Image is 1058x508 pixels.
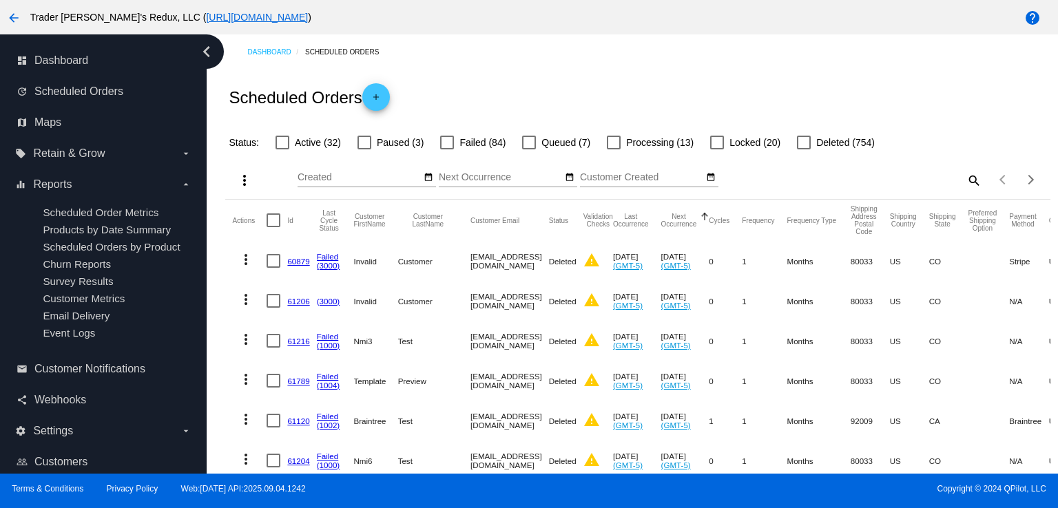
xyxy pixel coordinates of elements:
[929,401,968,441] mat-cell: CA
[549,337,577,346] span: Deleted
[398,241,470,281] mat-cell: Customer
[1009,241,1048,281] mat-cell: Stripe
[583,372,600,388] mat-icon: warning
[238,251,254,268] mat-icon: more_vert
[17,451,191,473] a: people_outline Customers
[17,55,28,66] i: dashboard
[990,166,1017,193] button: Previous page
[661,341,691,350] a: (GMT-5)
[238,451,254,467] mat-icon: more_vert
[851,321,890,361] mat-cell: 80033
[661,213,697,228] button: Change sorting for NextOccurrenceUtc
[43,293,125,304] a: Customer Metrics
[354,241,398,281] mat-cell: Invalid
[229,137,259,148] span: Status:
[470,241,549,281] mat-cell: [EMAIL_ADDRESS][DOMAIN_NAME]
[12,484,83,494] a: Terms & Conditions
[470,281,549,321] mat-cell: [EMAIL_ADDRESS][DOMAIN_NAME]
[459,134,506,151] span: Failed (84)
[317,372,339,381] a: Failed
[180,425,191,436] i: arrow_drop_down
[33,178,72,191] span: Reports
[238,331,254,348] mat-icon: more_vert
[1009,321,1048,361] mat-cell: N/A
[661,301,691,310] a: (GMT-5)
[580,172,704,183] input: Customer Created
[709,216,729,224] button: Change sorting for Cycles
[30,12,311,23] span: Trader [PERSON_NAME]'s Redux, LLC ( )
[34,363,145,375] span: Customer Notifications
[206,12,308,23] a: [URL][DOMAIN_NAME]
[613,381,643,390] a: (GMT-5)
[583,252,600,268] mat-icon: warning
[613,361,661,401] mat-cell: [DATE]
[317,452,339,461] a: Failed
[398,321,470,361] mat-cell: Test
[661,421,691,430] a: (GMT-5)
[470,441,549,480] mat-cell: [EMAIL_ADDRESS][DOMAIN_NAME]
[890,281,929,321] mat-cell: US
[317,209,342,232] button: Change sorting for LastProcessingCycleId
[43,327,95,339] a: Event Logs
[851,361,890,401] mat-cell: 80033
[317,461,340,469] a: (1000)
[851,205,878,235] button: Change sorting for ShippingPostcode
[816,134,875,151] span: Deleted (754)
[549,416,577,425] span: Deleted
[709,361,742,401] mat-cell: 0
[43,258,111,270] span: Churn Reports
[583,292,600,308] mat-icon: warning
[354,321,398,361] mat-cell: Nmi3
[742,216,774,224] button: Change sorting for Frequency
[742,321,787,361] mat-cell: 1
[34,85,123,98] span: Scheduled Orders
[613,401,661,441] mat-cell: [DATE]
[17,117,28,128] i: map
[33,147,105,160] span: Retain & Grow
[787,241,851,281] mat-cell: Months
[661,381,691,390] a: (GMT-5)
[17,86,28,97] i: update
[787,216,837,224] button: Change sorting for FrequencyType
[626,134,694,151] span: Processing (13)
[15,148,26,159] i: local_offer
[398,281,470,321] mat-cell: Customer
[706,172,716,183] mat-icon: date_range
[43,310,110,321] span: Email Delivery
[238,371,254,388] mat-icon: more_vert
[17,389,191,411] a: share Webhooks
[287,456,309,465] a: 61204
[17,456,28,467] i: people_outline
[613,241,661,281] mat-cell: [DATE]
[17,50,191,72] a: dashboard Dashboard
[851,441,890,480] mat-cell: 80033
[549,297,577,306] span: Deleted
[398,361,470,401] mat-cell: Preview
[787,401,851,441] mat-cell: Months
[180,148,191,159] i: arrow_drop_down
[549,456,577,465] span: Deleted
[742,281,787,321] mat-cell: 1
[709,281,742,321] mat-cell: 0
[33,425,73,437] span: Settings
[34,116,61,129] span: Maps
[238,411,254,427] mat-icon: more_vert
[317,297,340,306] a: (3000)
[1009,441,1048,480] mat-cell: N/A
[470,401,549,441] mat-cell: [EMAIL_ADDRESS][DOMAIN_NAME]
[43,224,171,235] a: Products by Date Summary
[929,213,956,228] button: Change sorting for ShippingState
[968,209,997,232] button: Change sorting for PreferredShippingOption
[583,452,600,468] mat-icon: warning
[890,213,917,228] button: Change sorting for ShippingCountry
[890,241,929,281] mat-cell: US
[470,321,549,361] mat-cell: [EMAIL_ADDRESS][DOMAIN_NAME]
[17,358,191,380] a: email Customer Notifications
[851,241,890,281] mat-cell: 80033
[43,275,113,287] span: Survey Results
[851,401,890,441] mat-cell: 92009
[742,401,787,441] mat-cell: 1
[1024,10,1041,26] mat-icon: help
[787,321,851,361] mat-cell: Months
[354,213,386,228] button: Change sorting for CustomerFirstName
